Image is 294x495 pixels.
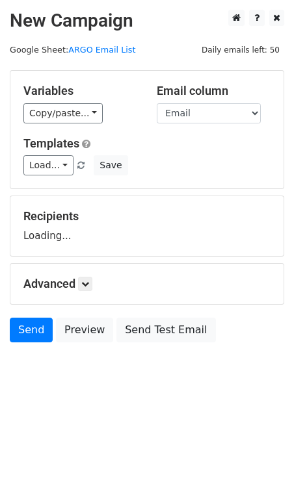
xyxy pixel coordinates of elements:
a: Preview [56,318,113,342]
a: ARGO Email List [68,45,135,55]
span: Daily emails left: 50 [197,43,284,57]
h2: New Campaign [10,10,284,32]
h5: Recipients [23,209,271,223]
small: Google Sheet: [10,45,135,55]
h5: Email column [157,84,271,98]
a: Copy/paste... [23,103,103,123]
a: Send Test Email [116,318,215,342]
a: Load... [23,155,73,175]
h5: Advanced [23,277,271,291]
div: Loading... [23,209,271,243]
button: Save [94,155,127,175]
a: Templates [23,136,79,150]
h5: Variables [23,84,137,98]
a: Daily emails left: 50 [197,45,284,55]
a: Send [10,318,53,342]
